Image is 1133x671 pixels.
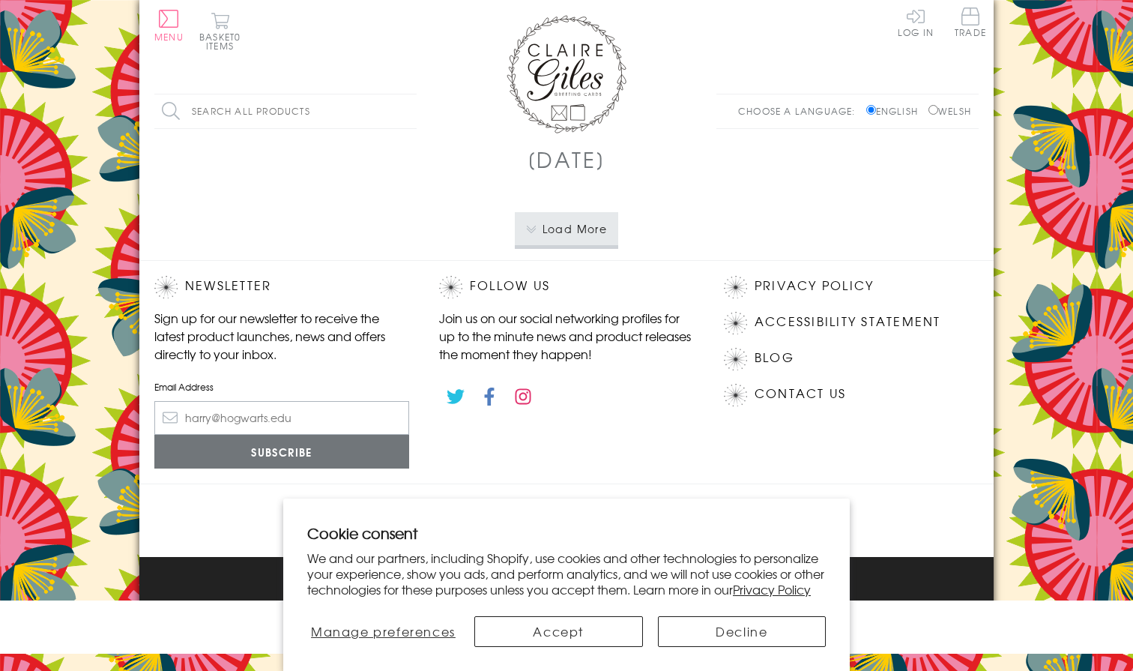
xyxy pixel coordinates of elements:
button: Decline [658,616,827,647]
button: Load More [515,212,619,245]
p: Choose a language: [738,104,863,118]
input: Subscribe [154,435,409,469]
span: Manage preferences [311,622,456,640]
p: Sign up for our newsletter to receive the latest product launches, news and offers directly to yo... [154,309,409,363]
button: Manage preferences [307,616,459,647]
input: harry@hogwarts.edu [154,401,409,435]
h2: Newsletter [154,276,409,298]
button: Menu [154,10,184,41]
h1: [DATE] [528,144,606,175]
h2: Follow Us [439,276,694,298]
a: Contact Us [755,384,846,404]
label: Email Address [154,380,409,394]
label: Welsh [928,104,971,118]
p: We and our partners, including Shopify, use cookies and other technologies to personalize your ex... [307,550,826,597]
span: Menu [154,30,184,43]
span: Trade [955,7,986,37]
input: English [866,105,876,115]
span: 0 items [206,30,241,52]
img: Claire Giles Greetings Cards [507,15,626,133]
input: Search [402,94,417,128]
a: Log In [898,7,934,37]
a: Trade [955,7,986,40]
a: Privacy Policy [733,580,811,598]
input: Welsh [928,105,938,115]
button: Accept [474,616,643,647]
label: English [866,104,925,118]
a: Blog [755,348,794,368]
a: Accessibility Statement [755,312,941,332]
a: Privacy Policy [755,276,874,296]
button: Basket0 items [199,12,241,50]
h2: Cookie consent [307,523,826,544]
p: Join us on our social networking profiles for up to the minute news and product releases the mome... [439,309,694,363]
input: Search all products [154,94,417,128]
